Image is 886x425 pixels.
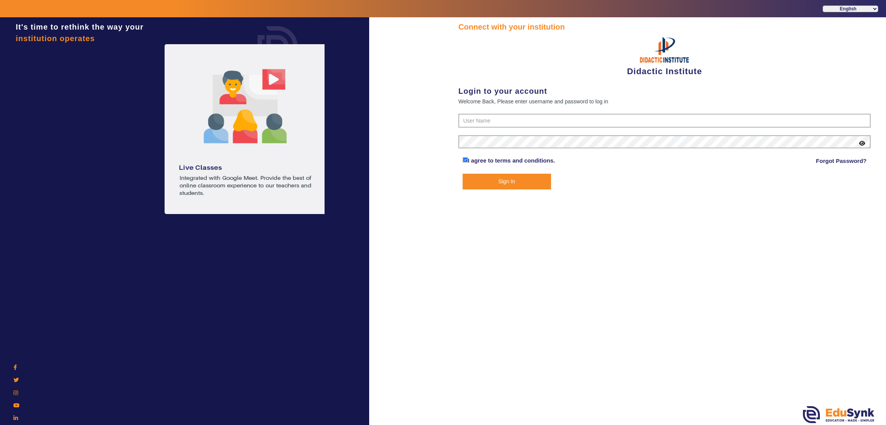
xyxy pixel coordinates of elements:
[458,97,871,106] div: Welcome Back, Please enter username and password to log in
[463,174,551,189] button: Sign In
[165,44,326,214] img: login1.png
[458,85,871,97] div: Login to your account
[458,33,871,78] div: Didactic Institute
[636,33,693,65] img: 88988874-e3e1-4c93-b244-408044369574
[16,34,95,43] span: institution operates
[468,157,555,164] a: I agree to terms and conditions.
[458,114,871,128] input: User Name
[816,156,867,166] a: Forgot Password?
[458,21,871,33] div: Connect with your institution
[249,17,306,75] img: login.png
[803,406,874,423] img: edusynk.png
[16,23,143,31] span: It's time to rethink the way your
